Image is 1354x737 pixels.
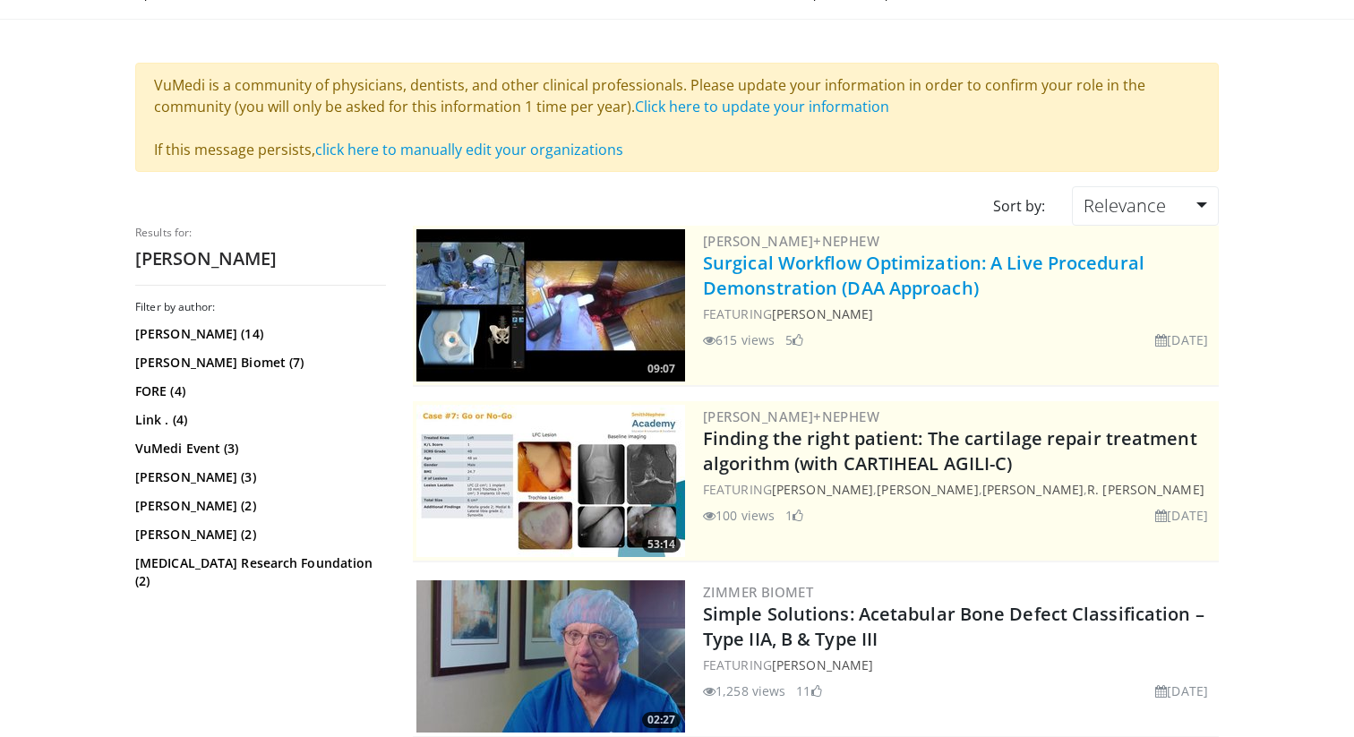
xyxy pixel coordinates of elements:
a: [PERSON_NAME] (2) [135,526,381,544]
li: 1,258 views [703,681,785,700]
a: [PERSON_NAME] (2) [135,497,381,515]
img: bcfc90b5-8c69-4b20-afee-af4c0acaf118.300x170_q85_crop-smart_upscale.jpg [416,229,685,381]
a: Finding the right patient: The cartilage repair treatment algorithm (with CARTIHEAL AGILI-C) [703,426,1197,476]
a: Simple Solutions: Acetabular Bone Defect Classification – Type IIA, B & Type III [703,602,1204,651]
a: [PERSON_NAME] Biomet (7) [135,354,381,372]
a: 09:07 [416,229,685,381]
a: [PERSON_NAME] [772,656,873,673]
div: FEATURING , , , [703,480,1215,499]
a: 02:27 [416,580,685,733]
a: Link . (4) [135,411,381,429]
a: R. [PERSON_NAME] [1087,481,1204,498]
li: 615 views [703,330,775,349]
li: 11 [796,681,821,700]
li: [DATE] [1155,506,1208,525]
a: [PERSON_NAME] (14) [135,325,381,343]
div: FEATURING [703,304,1215,323]
span: 53:14 [642,536,681,553]
li: 100 views [703,506,775,525]
p: Results for: [135,226,386,240]
a: [PERSON_NAME]+Nephew [703,232,879,250]
a: Click here to update your information [635,97,889,116]
div: VuMedi is a community of physicians, dentists, and other clinical professionals. Please update yo... [135,63,1219,172]
li: 1 [785,506,803,525]
a: [PERSON_NAME] [772,305,873,322]
a: [PERSON_NAME] [877,481,978,498]
li: 5 [785,330,803,349]
div: Sort by: [980,186,1058,226]
img: 2894c166-06ea-43da-b75e-3312627dae3b.300x170_q85_crop-smart_upscale.jpg [416,405,685,557]
li: [DATE] [1155,681,1208,700]
a: [PERSON_NAME] [982,481,1084,498]
h2: [PERSON_NAME] [135,247,386,270]
li: [DATE] [1155,330,1208,349]
a: Relevance [1072,186,1219,226]
span: 02:27 [642,712,681,728]
a: [MEDICAL_DATA] Research Foundation (2) [135,554,381,590]
a: Zimmer Biomet [703,583,813,601]
span: 09:07 [642,361,681,377]
a: VuMedi Event (3) [135,440,381,458]
span: Relevance [1084,193,1166,218]
a: [PERSON_NAME]+Nephew [703,407,879,425]
img: 8f72c876-0173-4da6-b72b-9fa93aa150e3.300x170_q85_crop-smart_upscale.jpg [416,580,685,733]
a: [PERSON_NAME] (3) [135,468,381,486]
a: 53:14 [416,405,685,557]
a: click here to manually edit your organizations [315,140,623,159]
a: FORE (4) [135,382,381,400]
a: Surgical Workflow Optimization: A Live Procedural Demonstration (DAA Approach) [703,251,1144,300]
div: FEATURING [703,656,1215,674]
a: [PERSON_NAME] [772,481,873,498]
h3: Filter by author: [135,300,386,314]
